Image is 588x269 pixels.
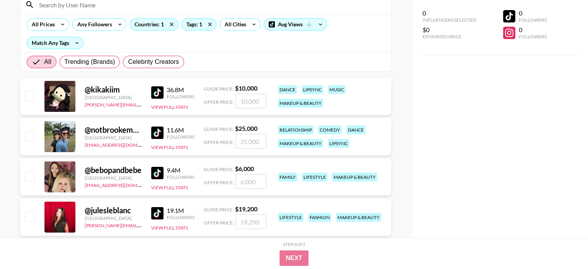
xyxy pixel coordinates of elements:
[204,99,234,105] span: Offer Price:
[204,220,234,226] span: Offer Price:
[278,85,297,94] div: dance
[235,165,254,172] strong: $ 6,000
[518,26,546,34] div: 0
[278,139,323,148] div: makeup & beauty
[423,17,476,23] div: Influencers Selected
[328,85,346,94] div: music
[235,134,266,149] input: 25,000
[423,34,476,39] div: Estimated Price
[204,86,233,92] span: Guide Price:
[44,57,51,67] span: All
[518,17,546,23] div: Followers
[85,221,199,228] a: [PERSON_NAME][EMAIL_ADDRESS][DOMAIN_NAME]
[518,9,546,17] div: 0
[167,86,194,94] div: 36.8M
[128,57,179,67] span: Celebrity Creators
[235,94,266,108] input: 10,000
[204,139,234,145] span: Offer Price:
[204,180,234,185] span: Offer Price:
[73,19,114,30] div: Any Followers
[308,213,331,222] div: fashion
[278,213,303,222] div: lifestyle
[278,173,297,182] div: family
[346,125,365,134] div: dance
[336,213,381,222] div: makeup & beauty
[151,127,164,139] img: TikTok
[85,85,142,94] div: @ kikakiim
[332,173,377,182] div: makeup & beauty
[283,242,305,247] div: Step 1 of 2
[151,167,164,179] img: TikTok
[235,214,266,229] input: 19,200
[167,207,194,214] div: 19.1M
[167,214,194,220] div: Followers
[167,134,194,140] div: Followers
[302,173,327,182] div: lifestyle
[130,19,178,30] div: Countries: 1
[151,144,188,150] button: View Full Stats
[151,207,164,219] img: TikTok
[235,174,266,189] input: 6,000
[220,19,248,30] div: All Cities
[182,19,216,30] div: Tags: 1
[85,165,142,175] div: @ bebopandbebe
[549,230,579,260] iframe: Drift Widget Chat Controller
[85,140,162,148] a: [EMAIL_ADDRESS][DOMAIN_NAME]
[85,175,142,181] div: [GEOGRAPHIC_DATA]
[264,19,327,30] div: Avg Views
[235,84,257,92] strong: $ 10,000
[151,86,164,99] img: TikTok
[318,125,342,134] div: comedy
[278,99,323,108] div: makeup & beauty
[302,85,323,94] div: lipsync
[151,185,188,190] button: View Full Stats
[85,100,199,108] a: [PERSON_NAME][EMAIL_ADDRESS][DOMAIN_NAME]
[204,166,233,172] span: Guide Price:
[27,37,83,49] div: Match Any Tags
[27,19,56,30] div: All Prices
[85,181,162,188] a: [EMAIL_ADDRESS][DOMAIN_NAME]
[167,174,194,180] div: Followers
[85,215,142,221] div: [GEOGRAPHIC_DATA]
[65,57,115,67] span: Trending (Brands)
[167,94,194,99] div: Followers
[328,139,349,148] div: lipsync
[167,126,194,134] div: 11.6M
[167,166,194,174] div: 9.4M
[85,125,142,135] div: @ notbrookemonk
[280,250,308,266] button: Next
[518,34,546,39] div: Followers
[235,205,257,212] strong: $ 19,200
[85,94,142,100] div: [GEOGRAPHIC_DATA]
[423,26,476,34] div: $0
[278,125,314,134] div: relationship
[423,9,476,17] div: 0
[151,225,188,231] button: View Full Stats
[235,125,257,132] strong: $ 25,000
[204,207,233,212] span: Guide Price:
[204,126,233,132] span: Guide Price:
[85,206,142,215] div: @ julesleblanc
[85,135,142,140] div: [GEOGRAPHIC_DATA]
[151,104,188,110] button: View Full Stats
